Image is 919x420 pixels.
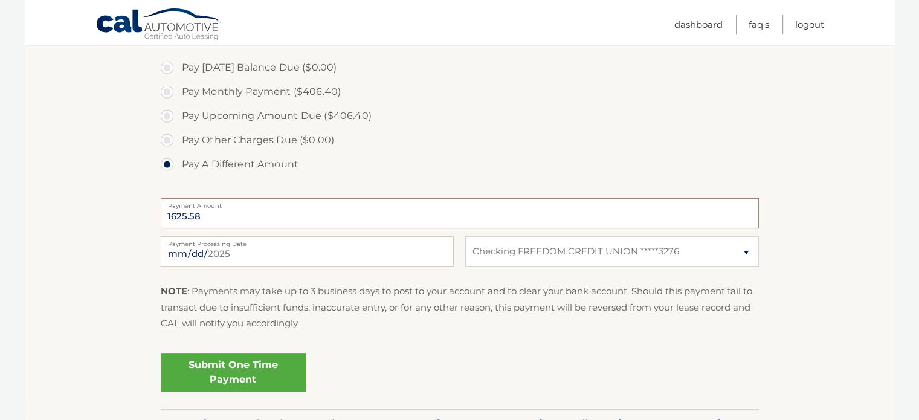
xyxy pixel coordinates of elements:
p: : Payments may take up to 3 business days to post to your account and to clear your bank account.... [161,283,759,331]
a: Logout [795,15,824,34]
label: Pay Other Charges Due ($0.00) [161,128,759,152]
input: Payment Date [161,236,454,267]
label: Payment Amount [161,198,759,208]
a: Submit One Time Payment [161,353,306,392]
a: Cal Automotive [95,8,222,43]
a: Dashboard [674,15,723,34]
a: FAQ's [749,15,769,34]
label: Payment Processing Date [161,236,454,246]
input: Payment Amount [161,198,759,228]
label: Pay A Different Amount [161,152,759,176]
strong: NOTE [161,285,187,297]
label: Pay Upcoming Amount Due ($406.40) [161,104,759,128]
label: Pay [DATE] Balance Due ($0.00) [161,56,759,80]
label: Pay Monthly Payment ($406.40) [161,80,759,104]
